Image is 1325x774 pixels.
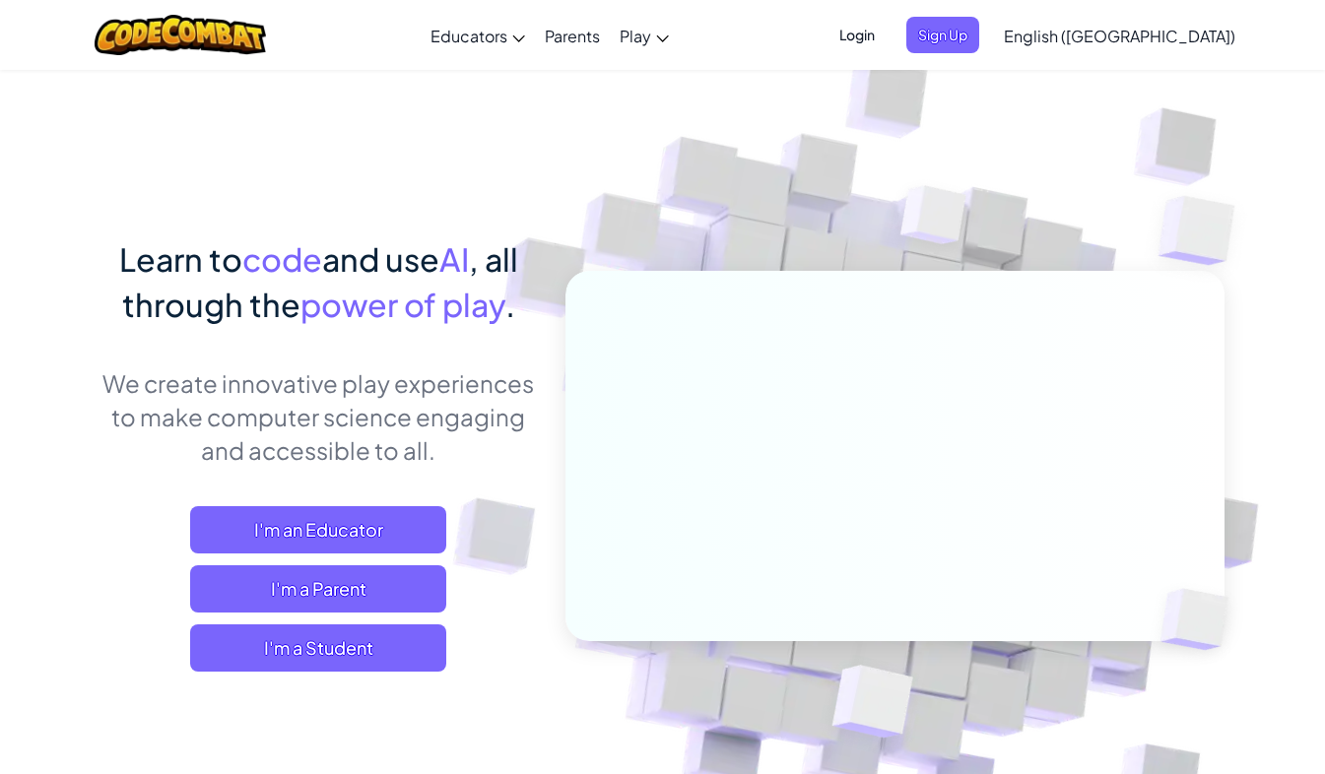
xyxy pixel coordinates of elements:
a: Play [610,9,679,62]
span: Play [620,26,651,46]
img: Overlap cubes [1119,148,1290,314]
span: and use [322,239,439,279]
p: We create innovative play experiences to make computer science engaging and accessible to all. [101,366,536,467]
span: . [505,285,515,324]
span: Learn to [119,239,242,279]
span: English ([GEOGRAPHIC_DATA]) [1004,26,1235,46]
a: Educators [421,9,535,62]
img: Overlap cubes [1127,548,1275,691]
a: I'm an Educator [190,506,446,553]
span: code [242,239,322,279]
span: power of play [300,285,505,324]
img: Overlap cubes [863,147,1005,293]
span: Educators [431,26,507,46]
button: I'm a Student [190,624,446,672]
button: Login [828,17,887,53]
button: Sign Up [906,17,979,53]
span: AI [439,239,469,279]
a: Parents [535,9,610,62]
a: English ([GEOGRAPHIC_DATA]) [994,9,1245,62]
a: I'm a Parent [190,565,446,613]
img: CodeCombat logo [95,15,267,55]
